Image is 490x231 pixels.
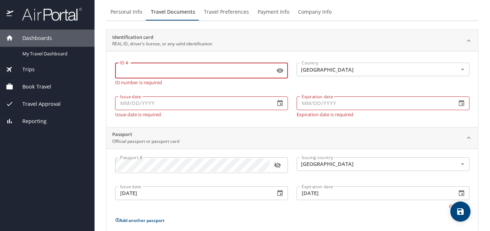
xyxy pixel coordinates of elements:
[450,201,471,222] button: save
[297,96,451,110] input: MM/DD/YYYY
[106,3,478,21] div: Profile
[458,160,467,168] button: Open
[258,8,289,17] span: Payment Info
[13,34,52,42] span: Dashboards
[106,127,478,149] div: PassportOfficial passport or passport card
[151,8,195,17] span: Travel Documents
[115,217,165,223] button: Add another passport
[112,41,212,47] p: REAL ID, driver’s license, or any valid identification
[115,112,288,117] p: Issue date is required
[112,131,179,138] h2: Passport
[298,8,332,17] span: Company Info
[204,8,249,17] span: Travel Preferences
[112,138,179,145] p: Official passport or passport card
[449,203,469,209] button: Remove
[13,83,51,91] span: Book Travel
[13,65,35,73] span: Trips
[6,7,14,21] img: icon-airportal.png
[13,100,61,108] span: Travel Approval
[14,7,82,21] img: airportal-logo.png
[22,50,86,57] span: My Travel Dashboard
[115,96,269,110] input: MM/DD/YYYY
[106,51,478,127] div: Identification cardREAL ID, driver’s license, or any valid identification
[110,8,142,17] span: Personal Info
[115,78,288,85] p: ID number is required
[13,117,47,125] span: Reporting
[297,112,469,117] p: Expiration date is required
[112,34,212,41] h2: Identification card
[106,30,478,51] div: Identification cardREAL ID, driver’s license, or any valid identification
[297,186,451,200] input: MM/DD/YYYY
[115,186,269,200] input: MM/DD/YYYY
[458,65,467,74] button: Open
